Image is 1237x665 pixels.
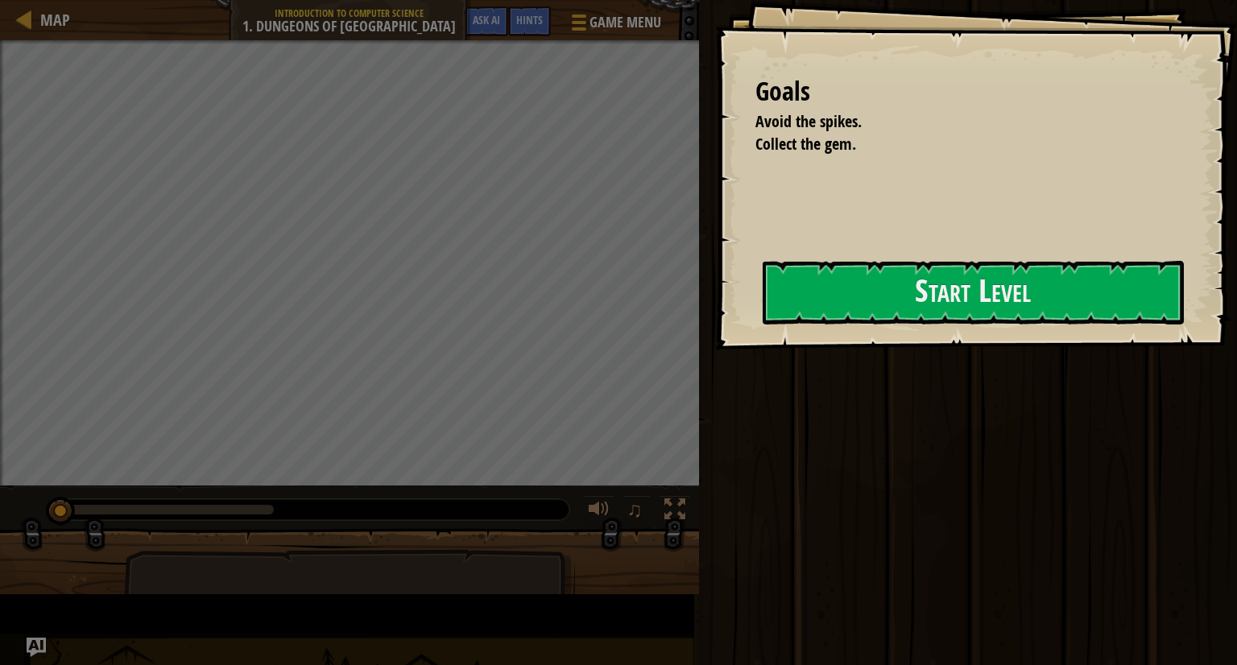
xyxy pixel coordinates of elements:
span: Collect the gem. [755,133,856,155]
a: Map [32,9,70,31]
span: Map [40,9,70,31]
span: ♫ [627,498,643,522]
button: Game Menu [559,6,671,44]
button: Start Level [763,261,1184,324]
span: Hints [516,12,543,27]
button: Toggle fullscreen [659,495,691,528]
div: Goals [755,73,1181,110]
button: Ask AI [27,638,46,657]
button: ♫ [623,495,651,528]
button: Adjust volume [583,495,615,528]
span: Avoid the spikes. [755,110,862,132]
span: Game Menu [590,12,661,33]
span: Ask AI [473,12,500,27]
li: Collect the gem. [735,133,1177,156]
li: Avoid the spikes. [735,110,1177,134]
button: Ask AI [465,6,508,36]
